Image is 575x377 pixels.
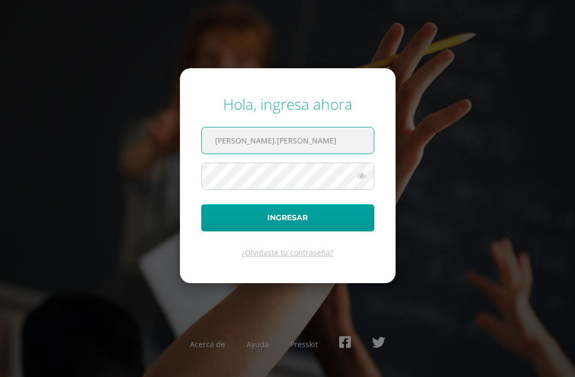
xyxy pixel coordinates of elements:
a: ¿Olvidaste tu contraseña? [242,247,333,258]
a: Presskit [290,339,318,349]
input: Correo electrónico o usuario [202,127,374,154]
button: Ingresar [201,204,374,231]
a: Acerca de [190,339,225,349]
a: Ayuda [247,339,269,349]
div: Hola, ingresa ahora [201,94,374,114]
